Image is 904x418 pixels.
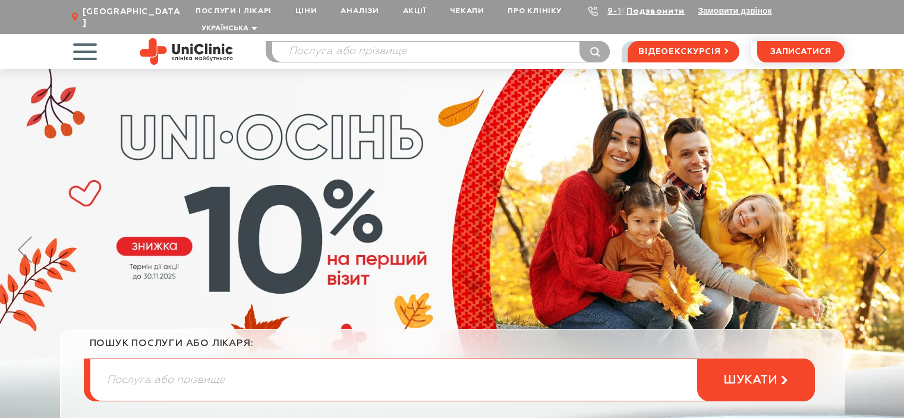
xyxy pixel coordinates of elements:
button: записатися [757,41,845,62]
a: Подзвонити [626,7,685,15]
input: Послуга або прізвище [90,359,814,401]
button: Українська [199,24,257,33]
button: шукати [697,359,815,401]
span: шукати [723,373,777,388]
button: Замовити дзвінок [698,6,771,15]
div: пошук послуги або лікаря: [90,338,815,359]
span: записатися [770,48,831,56]
span: Українська [201,25,248,32]
span: відеоекскурсія [638,42,720,62]
a: відеоекскурсія [628,41,739,62]
a: 9-103 [607,7,634,15]
img: Uniclinic [140,38,233,65]
span: [GEOGRAPHIC_DATA] [83,7,184,28]
input: Послуга або прізвище [272,42,610,62]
